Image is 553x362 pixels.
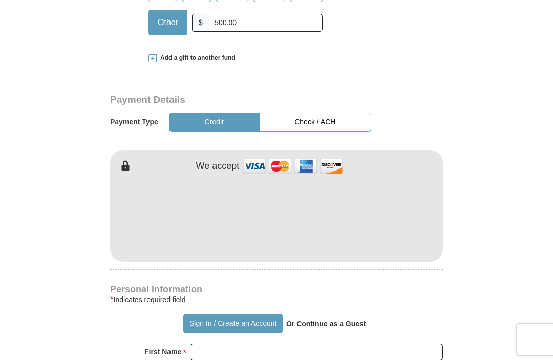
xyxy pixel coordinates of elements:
span: Add a gift to another fund [157,54,236,62]
input: Other Amount [209,14,323,32]
h5: Payment Type [110,118,158,126]
h4: We accept [196,161,240,172]
span: Other [153,15,183,30]
button: Credit [169,113,260,132]
div: Indicates required field [110,293,443,306]
strong: Or Continue as a Guest [286,320,366,328]
button: Check / ACH [259,113,371,132]
h4: Personal Information [110,285,443,293]
strong: First Name [144,345,181,359]
span: $ [192,14,209,32]
img: credit cards accepted [242,155,344,177]
button: Sign In / Create an Account [183,314,282,333]
h3: Payment Details [110,94,371,106]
